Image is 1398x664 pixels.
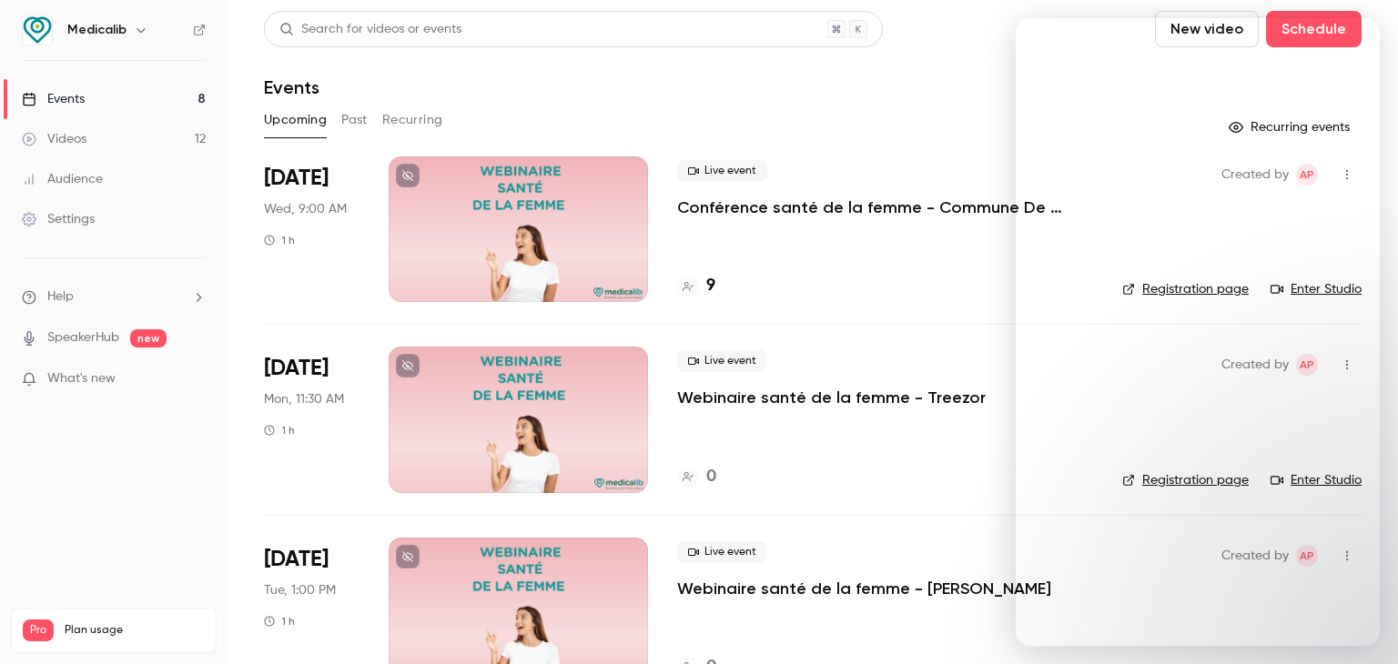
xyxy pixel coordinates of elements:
span: [DATE] [264,545,329,574]
span: [DATE] [264,164,329,193]
button: Past [341,106,368,135]
iframe: Intercom live chat [1016,18,1380,646]
span: Help [47,287,74,307]
a: Webinaire santé de la femme - Treezor [677,387,986,408]
span: Pro [23,619,54,641]
span: Mon, 11:30 AM [264,390,344,408]
div: Oct 6 Mon, 11:30 AM (Europe/Paris) [264,347,360,492]
div: 1 h [264,614,295,629]
div: Audience [22,170,103,188]
a: 0 [677,465,716,489]
div: Oct 1 Wed, 9:00 AM (Europe/Paris) [264,156,360,302]
a: Conférence santé de la femme - Commune De [GEOGRAPHIC_DATA] - salle du conseil, 2ème étage [677,196,1093,218]
button: Schedule [1266,11,1362,47]
div: Videos [22,130,86,148]
button: Upcoming [264,106,327,135]
h4: 0 [706,465,716,489]
h1: Events [264,76,319,98]
div: Search for videos or events [279,20,461,39]
a: SpeakerHub [47,328,119,347]
div: 1 h [264,233,295,247]
span: Tue, 1:00 PM [264,581,336,599]
span: Plan usage [65,623,205,638]
img: Medicalib [23,15,52,45]
button: New video [1155,11,1259,47]
h4: 9 [706,274,715,298]
a: Webinaire santé de la femme - [PERSON_NAME] [677,578,1051,599]
span: Live event [677,350,767,372]
span: Live event [677,541,767,563]
span: new [130,329,167,347]
a: 9 [677,274,715,298]
div: Settings [22,210,95,228]
span: Live event [677,160,767,182]
span: What's new [47,369,116,388]
h6: Medicalib [67,21,127,39]
span: [DATE] [264,354,329,383]
div: Events [22,90,85,108]
button: Recurring [382,106,443,135]
li: help-dropdown-opener [22,287,206,307]
div: 1 h [264,423,295,438]
span: Wed, 9:00 AM [264,200,347,218]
